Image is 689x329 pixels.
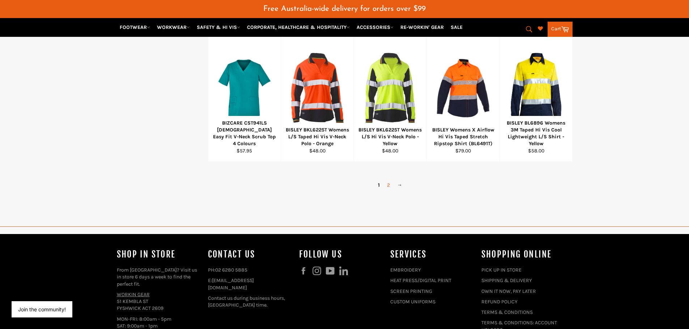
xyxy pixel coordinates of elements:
h4: services [390,248,474,260]
a: EMBROIDERY [390,267,421,273]
div: BISLEY BKL6225T Womens L/S Hi Vis V-Neck Polo - Yellow [358,126,422,147]
a: 2 [383,180,394,190]
span: Free Australia-wide delivery for orders over $99 [263,5,426,13]
div: BISLEY BL6896 Womens 3M Taped Hi Vis Cool Lightweight L/S Shirt - Yellow [504,120,568,147]
div: BISLEY Womens X Airflow Hi Vis Taped Stretch Ripstop Shirt (BL6491T) [431,126,495,147]
a: 02 6280 5885 [215,267,247,273]
a: BISLEY BKL6225T Womens L/S Hi Vis V-Neck Polo - YellowBISLEY BKL6225T Womens L/S Hi Vis V-Neck Po... [354,37,427,162]
div: BISLEY BKL6225T Womens L/S Taped Hi Vis V-Neck Polo - Orange [286,126,349,147]
a: ACCESSORIES [354,21,396,34]
a: BIZCARE CST941LS Ladies Easy Fit V-Neck Scrub Top 4 ColoursBIZCARE CST941LS [DEMOGRAPHIC_DATA] Ea... [208,37,281,162]
a: → [394,180,406,190]
a: PICK UP IN STORE [481,267,522,273]
a: BISLEY Womens X Airflow Hi Vis Taped Stretch Ripstop Shirt (BL6491T)BISLEY Womens X Airflow Hi Vi... [426,37,499,162]
a: FOOTWEAR [117,21,153,34]
a: HEAT PRESS/DIGITAL PRINT [390,277,451,283]
a: [EMAIL_ADDRESS][DOMAIN_NAME] [208,277,254,290]
a: BISLEY BL6896 Womens 3M Taped Hi Vis Cool Lightweight L/S Shirt - YellowBISLEY BL6896 Womens 3M T... [499,37,573,162]
a: WORKIN GEAR [117,291,150,298]
a: CUSTOM UNIFORMS [390,299,435,305]
p: E: [208,277,292,291]
p: From [GEOGRAPHIC_DATA]? Visit us in store 6 days a week to find the perfect fit. [117,267,201,287]
p: PH: [208,267,292,273]
a: SALE [448,21,465,34]
a: TERMS & CONDITIONS [481,309,533,315]
a: CORPORATE, HEALTHCARE & HOSPITALITY [244,21,353,34]
h4: Shop In Store [117,248,201,260]
button: Join the community! [18,306,66,312]
div: BIZCARE CST941LS [DEMOGRAPHIC_DATA] Easy Fit V-Neck Scrub Top 4 Colours [213,120,276,147]
span: 1 [374,180,383,190]
p: Contact us during business hours, [GEOGRAPHIC_DATA] time. [208,295,292,309]
a: WORKWEAR [154,21,193,34]
a: RE-WORKIN' GEAR [397,21,447,34]
p: 51 KEMBLA ST FYSHWICK ACT 2609 [117,291,201,312]
h4: Contact Us [208,248,292,260]
h4: SHOPPING ONLINE [481,248,565,260]
a: SCREEN PRINTING [390,288,432,294]
a: SAFETY & HI VIS [194,21,243,34]
h4: Follow us [299,248,383,260]
a: SHIPPING & DELIVERY [481,277,532,283]
a: REFUND POLICY [481,299,518,305]
a: BISLEY BKL6225T Womens L/S Taped Hi Vis V-Neck Polo - OrangeBISLEY BKL6225T Womens L/S Taped Hi V... [281,37,354,162]
a: OWN IT NOW, PAY LATER [481,288,536,294]
a: Cart [548,22,573,37]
